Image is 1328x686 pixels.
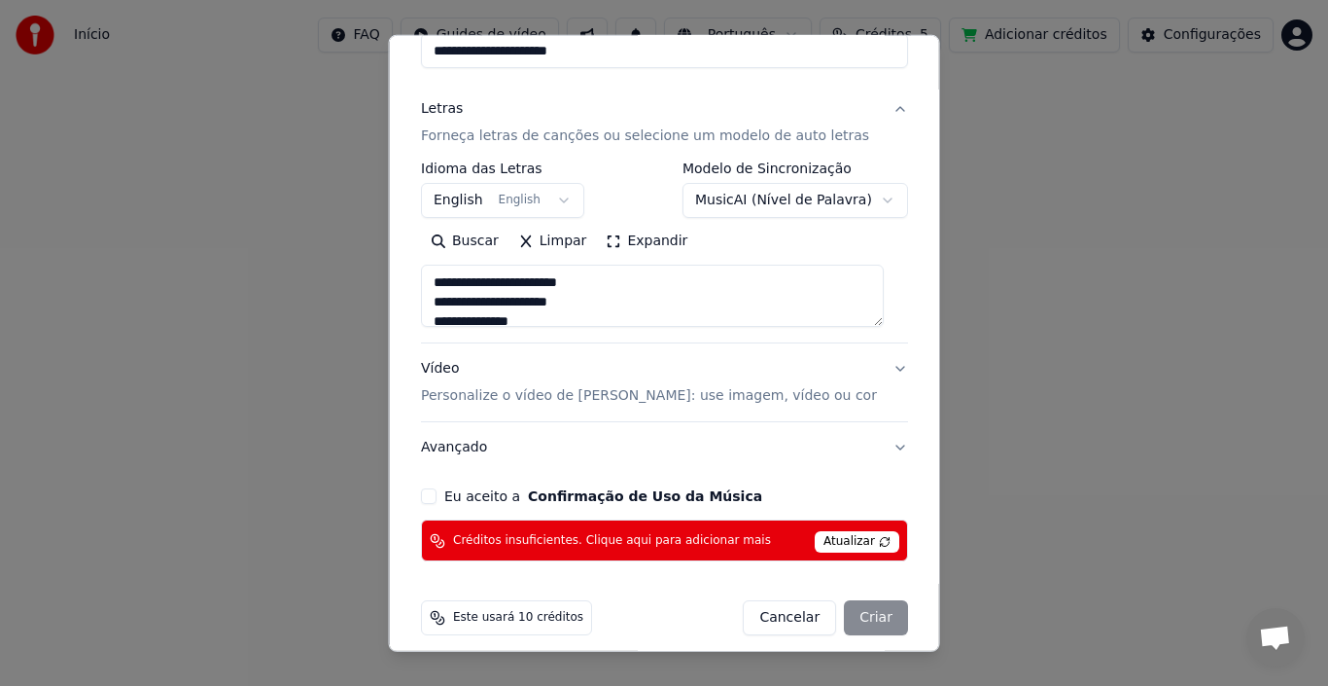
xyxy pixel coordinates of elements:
[528,489,762,503] button: Eu aceito a
[421,422,908,473] button: Avançado
[421,226,508,257] button: Buscar
[421,84,908,162] button: LetrasForneça letras de canções ou selecione um modelo de auto letras
[681,162,907,175] label: Modelo de Sincronização
[421,126,869,146] p: Forneça letras de canções ou selecione um modelo de auto letras
[453,533,771,549] span: Créditos insuficientes. Clique aqui para adicionar mais
[421,343,908,421] button: VídeoPersonalize o vídeo de [PERSON_NAME]: use imagem, vídeo ou cor
[453,610,583,626] span: Este usará 10 créditos
[421,162,908,343] div: LetrasForneça letras de canções ou selecione um modelo de auto letras
[421,99,463,119] div: Letras
[421,386,877,406] p: Personalize o vídeo de [PERSON_NAME]: use imagem, vídeo ou cor
[815,531,899,553] span: Atualizar
[421,162,584,175] label: Idioma das Letras
[596,226,697,257] button: Expandir
[507,226,596,257] button: Limpar
[421,359,877,406] div: Vídeo
[743,600,836,635] button: Cancelar
[444,489,762,503] label: Eu aceito a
